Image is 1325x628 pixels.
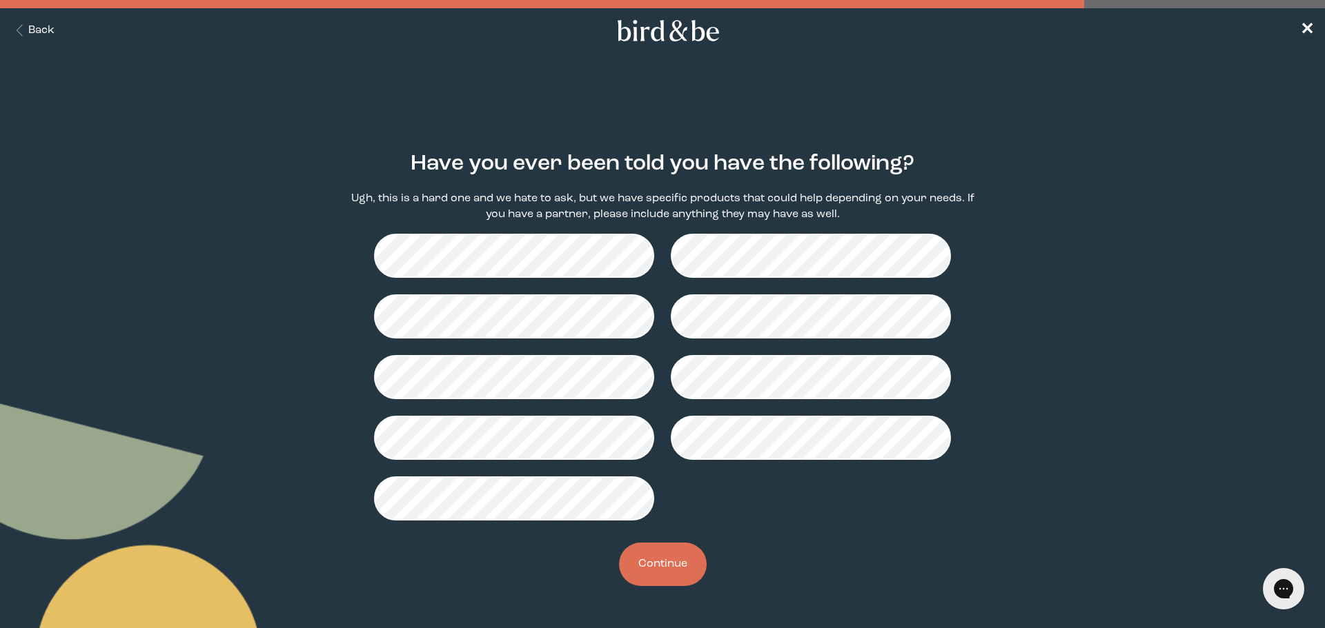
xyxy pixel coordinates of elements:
h2: Have you ever been told you have the following? [411,148,914,180]
span: ✕ [1300,22,1314,39]
button: Back Button [11,23,55,39]
p: Ugh, this is a hard one and we hate to ask, but we have specific products that could help dependi... [342,191,983,223]
a: ✕ [1300,19,1314,43]
iframe: Gorgias live chat messenger [1256,563,1311,614]
button: Continue [619,543,707,586]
